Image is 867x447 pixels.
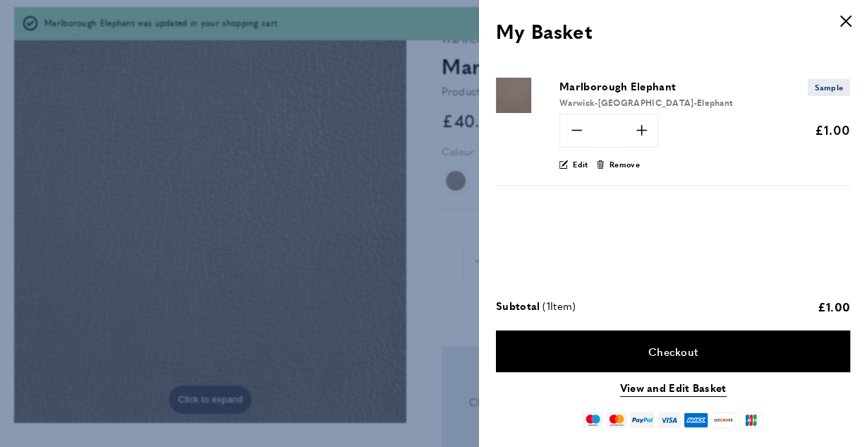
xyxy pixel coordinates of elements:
[684,412,708,428] img: american-express
[606,412,626,428] img: mastercard
[832,7,860,35] button: Close panel
[496,17,850,44] h3: My Basket
[815,121,851,138] span: £1.00
[583,412,603,428] img: maestro
[559,96,733,109] span: Warwick-[GEOGRAPHIC_DATA]-Elephant
[711,412,736,428] img: discover
[808,79,850,96] span: Sample
[610,158,640,171] span: Remove
[546,298,550,313] span: 1
[818,298,851,315] span: £1.00
[620,379,727,397] a: View and Edit Basket
[630,412,655,428] img: paypal
[496,297,540,316] span: Subtotal
[559,158,588,171] a: Edit product "Marlborough Elephant"
[596,158,640,171] button: Remove product "Marlborough Elephant" from cart
[496,78,549,117] a: Product "Marlborough Elephant"
[573,158,588,171] span: Edit
[542,297,576,316] span: ( Item)
[559,78,676,95] span: Marlborough Elephant
[657,412,681,428] img: visa
[739,412,763,428] img: jcb
[496,330,850,372] a: Checkout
